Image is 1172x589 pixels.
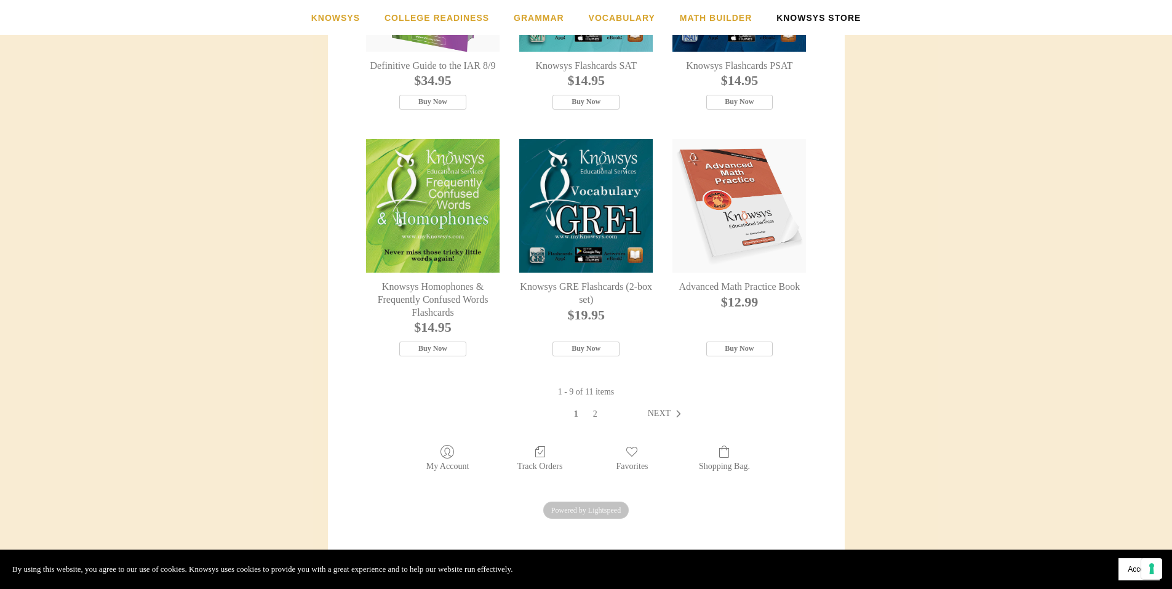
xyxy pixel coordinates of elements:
[366,139,500,273] a: Knowsys Homophones &amp; Frequently Confused Words Flashcards
[648,409,671,418] span: Next
[519,307,653,324] div: $19.95
[366,72,500,90] div: $34.95
[552,95,620,110] button: Buy Now
[399,342,466,356] button: Buy Now
[672,72,806,90] div: $14.95
[586,408,605,420] a: 2
[418,344,447,353] span: Buy Now
[725,97,754,106] span: Buy Now
[511,444,569,472] a: Track Orders
[519,72,653,90] div: $14.95
[610,444,654,472] a: Favorites
[706,342,773,356] button: Buy Now
[706,95,773,110] button: Buy Now
[1141,558,1162,579] button: Your consent preferences for tracking technologies
[672,294,806,311] div: $12.99
[519,281,653,307] a: Knowsys GRE Flashcards (2-box set)
[12,563,512,576] p: By using this website, you agree to our use of cookies. Knowsys uses cookies to provide you with ...
[1118,558,1160,580] button: Accept
[552,342,620,356] button: Buy Now
[1128,565,1150,574] span: Accept
[543,502,629,519] span: Powered by Lightspeed
[672,60,806,73] a: Knowsys Flashcards PSAT
[366,281,500,319] a: Knowsys Homophones & Frequently Confused Words Flashcards
[648,407,687,420] a: Next
[725,344,754,353] span: Buy Now
[693,444,756,472] a: Shopping Bag.
[572,97,600,106] span: Buy Now
[552,386,621,398] span: 1 - 9 of 11 items
[519,60,653,73] a: Knowsys Flashcards SAT
[572,344,600,353] span: Buy Now
[672,139,806,273] a: Advanced Math Practice Book
[366,319,500,337] div: $14.95
[420,444,476,472] a: My Account
[418,97,447,106] span: Buy Now
[519,139,653,273] a: Knowsys GRE Flashcards (2-box set)
[399,95,466,110] button: Buy Now
[672,281,806,294] a: Advanced Math Practice Book
[366,60,500,73] a: Definitive Guide to the IAR 8/9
